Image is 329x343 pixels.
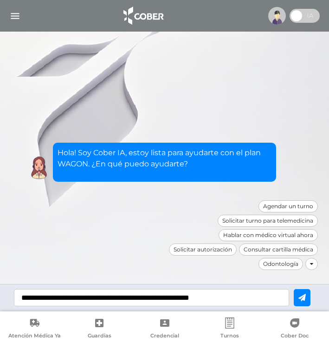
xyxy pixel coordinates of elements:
div: Solicitar autorización [169,244,237,256]
a: Turnos [197,317,262,341]
img: Cober_menu-lines-white.svg [9,10,21,22]
div: Odontología [258,258,303,270]
span: Credencial [150,332,179,341]
a: Credencial [132,317,197,341]
img: profile-placeholder.svg [268,7,286,25]
a: Cober Doc [262,317,327,341]
img: logo_cober_home-white.png [118,5,167,27]
div: Hablar con médico virtual ahora [219,229,318,241]
a: Guardias [67,317,132,341]
p: Hola! Soy Cober IA, estoy lista para ayudarte con el plan WAGON. ¿En qué puedo ayudarte? [58,147,271,170]
span: Turnos [220,332,239,341]
span: Atención Médica Ya [8,332,61,341]
span: Guardias [88,332,111,341]
span: Cober Doc [281,332,309,341]
img: Cober IA [27,156,51,179]
div: Consultar cartilla médica [239,244,318,256]
a: Atención Médica Ya [2,317,67,341]
div: Agendar un turno [258,200,318,212]
div: Solicitar turno para telemedicina [218,215,318,227]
